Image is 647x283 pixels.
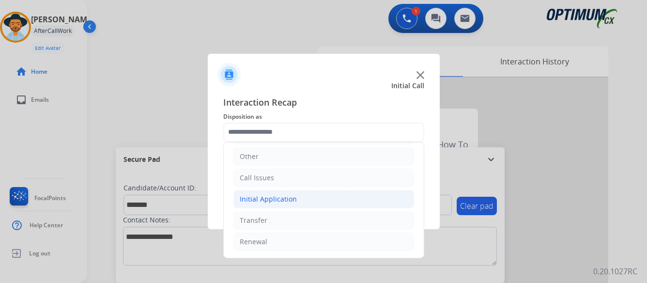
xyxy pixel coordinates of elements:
[240,194,297,204] div: Initial Application
[223,95,424,111] span: Interaction Recap
[240,173,274,183] div: Call Issues
[240,152,259,161] div: Other
[593,266,637,277] p: 0.20.1027RC
[223,111,424,123] span: Disposition as
[240,216,267,225] div: Transfer
[391,81,424,91] span: Initial Call
[240,237,267,247] div: Renewal
[217,63,241,86] img: contactIcon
